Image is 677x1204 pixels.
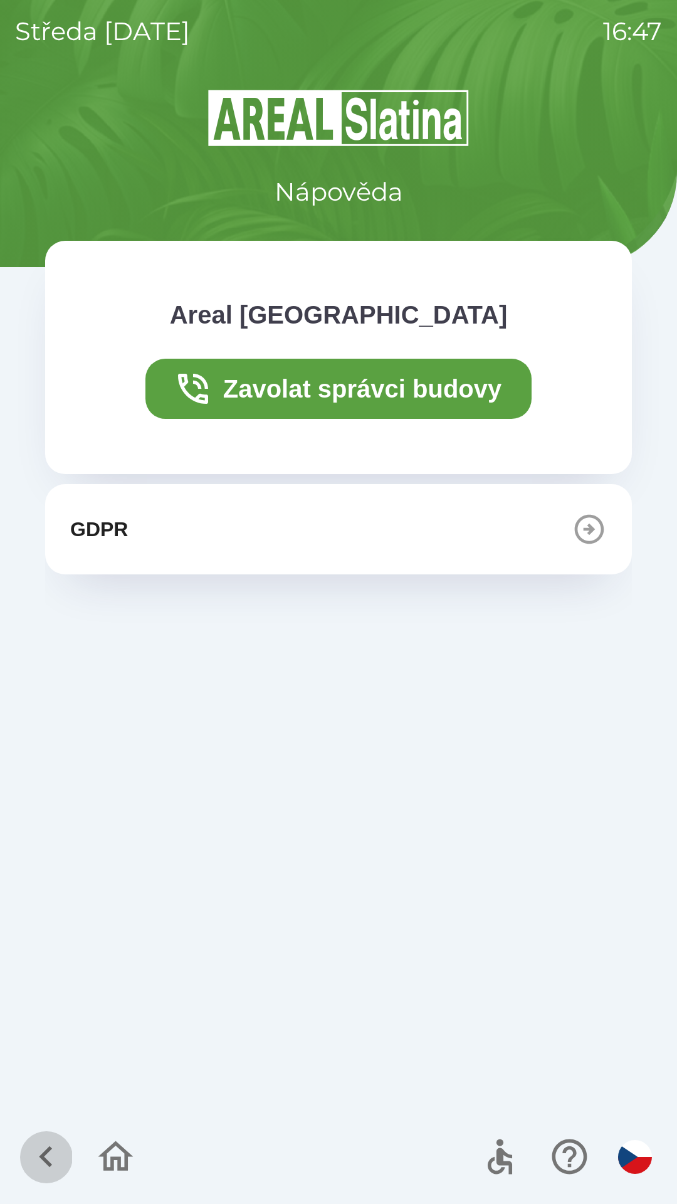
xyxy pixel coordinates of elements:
[15,13,190,50] p: středa [DATE]
[145,359,532,419] button: Zavolat správci budovy
[618,1140,652,1174] img: cs flag
[70,514,128,544] p: GDPR
[45,484,632,574] button: GDPR
[603,13,662,50] p: 16:47
[45,88,632,148] img: Logo
[275,173,403,211] p: Nápověda
[170,296,508,334] p: Areal [GEOGRAPHIC_DATA]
